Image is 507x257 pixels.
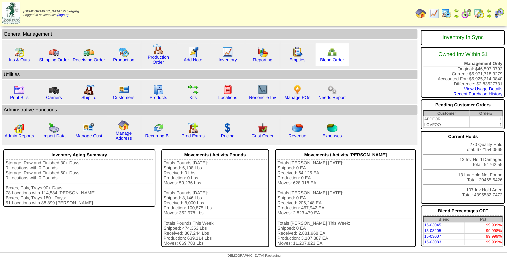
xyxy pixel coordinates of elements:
th: Blend [424,217,464,222]
img: workflow.gif [188,84,198,95]
img: arrowleft.gif [486,8,492,13]
img: calendarprod.gif [118,47,129,57]
img: line_graph2.gif [257,84,268,95]
td: General Management [2,29,417,39]
a: Cust Order [251,133,273,138]
img: pie_chart2.png [327,122,337,133]
img: workflow.png [327,84,337,95]
div: Blend Percentages OFF [423,207,502,215]
img: invoice2.gif [14,84,25,95]
div: Movements / Activity [PERSON_NAME] [277,151,413,159]
img: home.gif [118,120,129,131]
th: Order# [469,111,502,116]
div: Totals Pounds [DATE]: Shipped: 6,108 Lbs Received: 0 Lbs Production: 0 Lbs Moves: 59,236 Lbs Tota... [164,160,267,246]
a: Prod Extras [181,133,205,138]
img: workorder.gif [292,47,303,57]
a: Needs Report [318,95,346,100]
a: Expenses [322,133,342,138]
img: network.png [327,47,337,57]
a: Manage POs [284,95,310,100]
div: Pending Customer Orders [423,101,502,109]
img: arrowright.gif [454,13,459,19]
img: cabinet.gif [153,84,164,95]
a: 15-03205 [424,228,441,233]
img: arrowleft.gif [454,8,459,13]
td: 1 [469,116,502,122]
img: home.gif [415,8,426,19]
a: Reporting [253,57,272,62]
td: 99.999% [464,239,502,245]
a: Blend Order [320,57,344,62]
img: truck2.gif [83,47,94,57]
a: Kits [189,95,197,100]
a: Import Data [42,133,66,138]
img: truck.gif [49,47,59,57]
span: [DEMOGRAPHIC_DATA] Packaging [23,10,79,13]
img: po.png [292,84,303,95]
img: zoroco-logo-small.webp [2,2,20,24]
td: Utilities [2,70,417,79]
a: Revenue [288,133,306,138]
td: 1 [469,122,502,128]
div: 270 Quality Hold Total: 672154.0565 13 Inv Hold Damaged Total: 54762.55 13 Inv Hold Not Found Tot... [421,131,505,204]
th: Customer [424,111,469,116]
img: calendarinout.gif [474,8,484,19]
a: Carriers [46,95,62,100]
img: locations.gif [222,84,233,95]
img: reconcile.gif [153,122,164,133]
div: Movements / Activity Pounds [164,151,267,159]
a: Admin Reports [5,133,34,138]
th: Pct [464,217,502,222]
div: Inventory In Sync [423,31,502,44]
a: Pricing [221,133,235,138]
img: prodextras.gif [188,122,198,133]
a: Production Order [148,55,169,65]
a: Production [113,57,134,62]
a: 15-03083 [424,240,441,244]
img: managecust.png [83,122,95,133]
a: Reconcile Inv [249,95,276,100]
img: customers.gif [118,84,129,95]
a: Manage Address [116,131,132,141]
img: line_graph.gif [428,8,439,19]
div: Owned Inv Within $1 [423,48,502,61]
img: dollar.gif [222,122,233,133]
a: Locations [218,95,237,100]
a: 15-03045 [424,223,441,227]
a: View Usage Details [464,86,502,91]
a: Add Note [184,57,202,62]
img: calendarcustomer.gif [494,8,504,19]
img: calendarinout.gif [14,47,25,57]
div: Storage, Raw and Finished 30+ Days: 0 Locations with 0 Pounds Storage, Raw and Finished 60+ Days:... [6,160,153,205]
td: Adminstrative Functions [2,105,417,115]
img: factory2.gif [83,84,94,95]
img: graph.gif [257,47,268,57]
td: 99.998% [464,228,502,234]
div: Original: $46,507.0792 Current: $5,971,718.3279 Accounted For: $5,925,214.0840 Difference: $2.835... [421,47,505,98]
div: Inventory Aging Summary [6,151,153,159]
img: arrowright.gif [486,13,492,19]
img: cust_order.png [257,122,268,133]
img: line_graph.gif [222,47,233,57]
td: LOVFOO [424,122,469,128]
a: Shipping Order [39,57,69,62]
a: Recurring Bill [145,133,171,138]
a: Ins & Outs [9,57,30,62]
a: Manage Cust [75,133,102,138]
td: 99.999% [464,234,502,239]
div: Current Holds [423,132,502,141]
span: Logged in as Jesquivel [23,10,79,17]
img: factory.gif [153,44,164,55]
a: Ship To [81,95,96,100]
div: Management Only [423,61,502,66]
img: pie_chart.png [292,122,303,133]
td: APPFOR [424,116,469,122]
img: truck3.gif [49,84,59,95]
a: Inventory [219,57,237,62]
img: graph2.png [14,122,25,133]
a: (logout) [57,13,69,17]
a: Print Bills [10,95,29,100]
a: Empties [289,57,305,62]
a: 15-03007 [424,234,441,239]
td: 99.999% [464,222,502,228]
